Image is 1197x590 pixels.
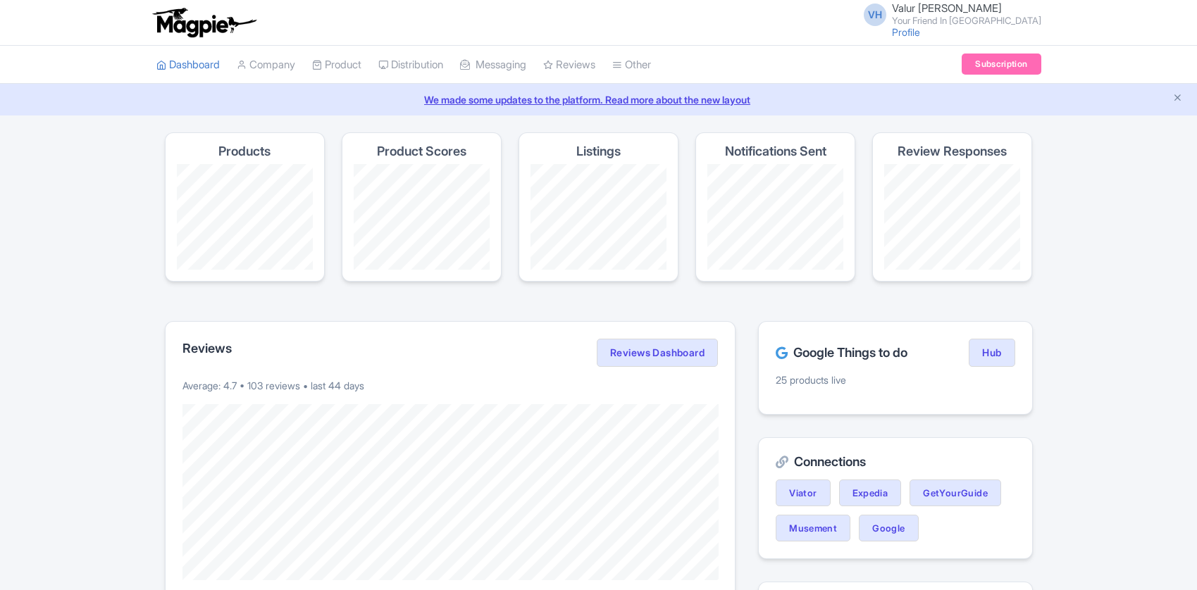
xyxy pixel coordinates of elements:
a: Reviews [543,46,595,84]
a: Profile [892,26,920,38]
a: Product [312,46,361,84]
a: Musement [776,515,850,541]
a: Company [237,46,295,84]
h2: Reviews [182,341,232,356]
a: Viator [776,479,830,506]
a: Reviews Dashboard [597,339,718,367]
h4: Review Responses [898,144,1007,158]
a: Messaging [460,46,526,84]
a: Dashboard [156,46,220,84]
a: Other [612,46,651,84]
p: Average: 4.7 • 103 reviews • last 44 days [182,378,719,393]
a: GetYourGuide [910,479,1001,506]
p: 25 products live [776,372,1015,387]
a: Distribution [378,46,443,84]
span: VH [864,4,886,26]
h4: Notifications Sent [725,144,826,158]
a: Google [859,515,918,541]
button: Close announcement [1172,91,1183,107]
h4: Products [218,144,271,158]
h2: Connections [776,455,1015,469]
a: We made some updates to the platform. Read more about the new layout [8,92,1189,107]
a: VH Valur [PERSON_NAME] Your Friend In [GEOGRAPHIC_DATA] [855,3,1041,25]
a: Subscription [962,54,1041,75]
small: Your Friend In [GEOGRAPHIC_DATA] [892,16,1041,25]
h2: Google Things to do [776,346,907,360]
a: Expedia [839,479,902,506]
h4: Product Scores [377,144,466,158]
h4: Listings [576,144,621,158]
a: Hub [969,339,1015,367]
img: logo-ab69f6fb50320c5b225c76a69d11143b.png [149,7,259,38]
span: Valur [PERSON_NAME] [892,1,1002,15]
